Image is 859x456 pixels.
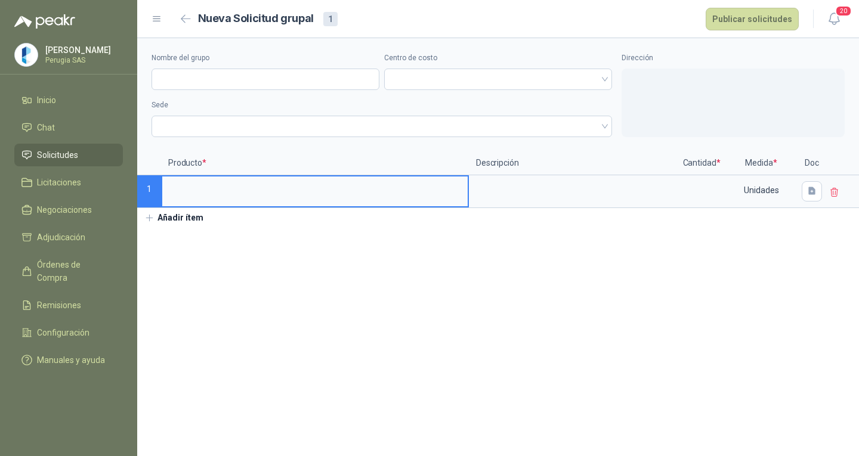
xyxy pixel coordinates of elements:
p: Descripción [469,151,678,175]
p: 1 [137,175,161,208]
p: Cantidad [678,151,725,175]
span: Negociaciones [37,203,92,216]
p: Doc [797,151,827,175]
img: Logo peakr [14,14,75,29]
span: Solicitudes [37,148,78,162]
span: Adjudicación [37,231,85,244]
a: Órdenes de Compra [14,253,123,289]
div: 1 [323,12,338,26]
label: Nombre del grupo [152,52,379,64]
p: [PERSON_NAME] [45,46,120,54]
a: Remisiones [14,294,123,317]
a: Negociaciones [14,198,123,221]
a: Manuales y ayuda [14,349,123,371]
label: Sede [152,100,612,111]
span: Configuración [37,326,89,339]
a: Configuración [14,321,123,344]
a: Inicio [14,89,123,111]
label: Dirección [622,52,845,64]
img: Company Logo [15,44,38,66]
span: Remisiones [37,299,81,312]
a: Chat [14,116,123,139]
a: Solicitudes [14,144,123,166]
a: Licitaciones [14,171,123,194]
p: Producto [161,151,469,175]
p: Medida [725,151,797,175]
label: Centro de costo [384,52,612,64]
div: Unidades [727,176,796,204]
button: Publicar solicitudes [706,8,799,30]
span: Chat [37,121,55,134]
span: 20 [835,5,852,17]
p: Perugia SAS [45,57,120,64]
button: 20 [823,8,845,30]
span: Inicio [37,94,56,107]
button: Añadir ítem [137,208,211,228]
span: Órdenes de Compra [37,258,112,284]
span: Manuales y ayuda [37,353,105,367]
a: Adjudicación [14,226,123,249]
span: Licitaciones [37,176,81,189]
h2: Nueva Solicitud grupal [198,10,314,27]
